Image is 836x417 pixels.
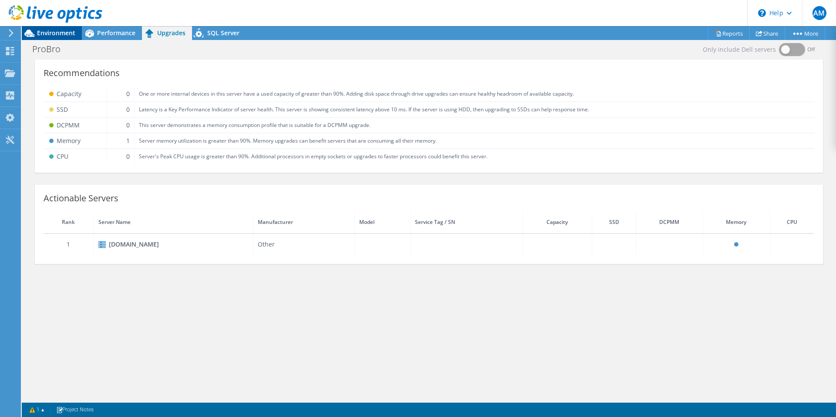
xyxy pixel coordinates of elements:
td: 0 [106,102,134,117]
a: 1 [24,404,51,415]
td: 0 [106,87,134,102]
div: Recommendations [44,68,814,78]
th: CPU [770,212,814,234]
a: Reports [708,27,750,40]
span: Upgrades [157,29,185,37]
td: 1 [44,234,94,255]
td: 0 [106,117,134,133]
div: Capacity [48,89,102,99]
span: Environment [37,29,75,37]
div: SSD [48,104,102,115]
td: Other [253,234,355,255]
a: Project Notes [50,404,100,415]
th: SSD [592,212,636,234]
td: Server's Peak CPU usage is greater than 90%. Additional processors in empty sockets or upgrades t... [135,149,814,164]
span: SQL Server [207,29,239,37]
div: CPU [48,151,102,162]
th: Manufacturer [253,212,355,234]
td: One or more internal devices in this server have a used capacity of greater than 90%. Adding disk... [135,87,814,102]
h1: ProBro [28,44,74,54]
th: Service Tag / SN [410,212,522,234]
a: More [785,27,825,40]
th: Memory [702,212,770,234]
th: DCPMM [636,212,702,234]
td: Server memory utilization is greater than 90%. Memory upgrades can benefit servers that are consu... [135,133,814,149]
th: Capacity [522,212,592,234]
td: Latency is a Key Performance Indicator of server health. This server is showing consistent latenc... [135,102,814,117]
th: Model [354,212,410,234]
div: DCPMM [48,120,102,130]
th: Rank [44,212,94,234]
div: [DOMAIN_NAME] [98,239,249,250]
span: Performance [97,29,135,37]
td: This server demonstrates a memory consumption profile that is suitable for a DCPMM upgrade. [135,117,814,133]
span: AM [812,6,826,20]
div: Memory [48,136,102,146]
svg: \n [758,9,766,17]
th: Server Name [94,212,253,234]
a: Share [749,27,785,40]
td: 0 [106,149,134,164]
div: Actionable Servers [44,193,814,203]
td: 1 [106,133,134,149]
